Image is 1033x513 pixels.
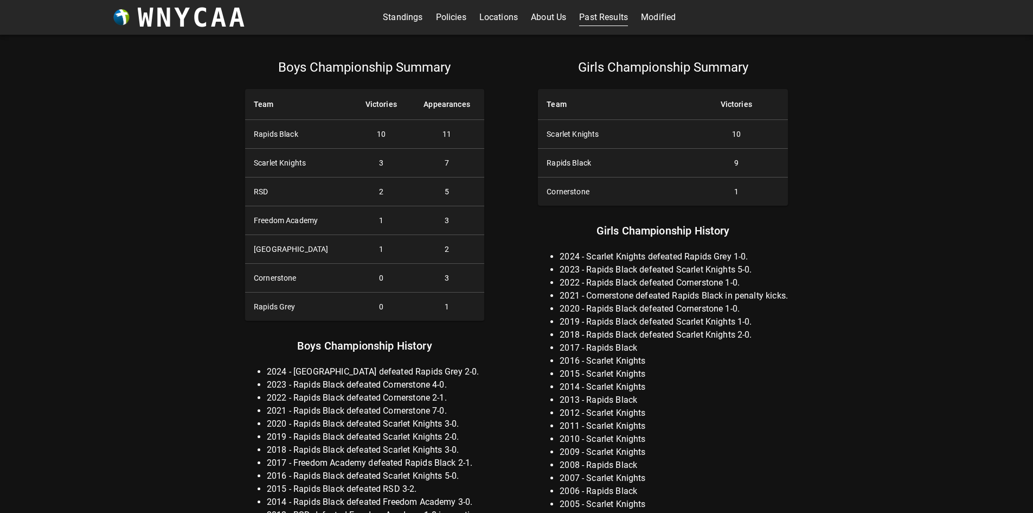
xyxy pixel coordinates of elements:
[560,498,788,511] li: 2005 - Scarlet Knights
[267,417,484,430] li: 2020 - Rapids Black defeated Scarlet Knights 3-0.
[409,293,484,321] td: 1
[436,9,466,26] a: Policies
[267,378,484,391] li: 2023 - Rapids Black defeated Cornerstone 4-0.
[245,89,352,120] th: Team
[560,433,788,446] li: 2010 - Scarlet Knights
[560,394,788,407] li: 2013 - Rapids Black
[538,222,788,239] p: Girls Championship History
[409,264,484,293] td: 3
[409,235,484,264] td: 2
[267,444,484,457] li: 2018 - Rapids Black defeated Scarlet Knights 3-0.
[560,354,788,368] li: 2016 - Scarlet Knights
[245,337,484,354] p: Boys Championship History
[409,149,484,178] td: 7
[685,120,788,149] td: 10
[538,120,684,149] th: Scarlet Knights
[560,276,788,289] li: 2022 - Rapids Black defeated Cornerstone 1-0.
[267,483,484,496] li: 2015 - Rapids Black defeated RSD 3-2.
[267,391,484,404] li: 2022 - Rapids Black defeated Cornerstone 2-1.
[245,149,352,178] th: Scarlet Knights
[245,235,352,264] th: [GEOGRAPHIC_DATA]
[560,250,788,263] li: 2024 - Scarlet Knights defeated Rapids Grey 1-0.
[560,328,788,341] li: 2018 - Rapids Black defeated Scarlet Knights 2-0.
[538,59,788,76] p: Girls Championship Summary
[352,120,409,149] td: 10
[245,178,352,206] th: RSD
[538,178,684,206] th: Cornerstone
[641,9,676,26] a: Modified
[113,9,130,26] img: wnycaaBall.png
[685,149,788,178] td: 9
[560,407,788,420] li: 2012 - Scarlet Knights
[579,9,628,26] a: Past Results
[267,404,484,417] li: 2021 - Rapids Black defeated Cornerstone 7-0.
[352,89,409,120] th: Victories
[538,149,684,178] th: Rapids Black
[685,178,788,206] td: 1
[245,293,352,321] th: Rapids Grey
[409,89,484,120] th: Appearances
[352,235,409,264] td: 1
[685,89,788,120] th: Victories
[560,446,788,459] li: 2009 - Scarlet Knights
[352,149,409,178] td: 3
[352,264,409,293] td: 0
[560,263,788,276] li: 2023 - Rapids Black defeated Scarlet Knights 5-0.
[560,341,788,354] li: 2017 - Rapids Black
[409,178,484,206] td: 5
[560,315,788,328] li: 2019 - Rapids Black defeated Scarlet Knights 1-0.
[538,89,684,120] th: Team
[267,430,484,444] li: 2019 - Rapids Black defeated Scarlet Knights 2-0.
[560,368,788,381] li: 2015 - Scarlet Knights
[479,9,518,26] a: Locations
[560,289,788,302] li: 2021 - Cornerstone defeated Rapids Black in penalty kicks.
[560,472,788,485] li: 2007 - Scarlet Knights
[560,485,788,498] li: 2006 - Rapids Black
[352,178,409,206] td: 2
[531,9,566,26] a: About Us
[383,9,422,26] a: Standings
[560,302,788,315] li: 2020 - Rapids Black defeated Cornerstone 1-0.
[409,206,484,235] td: 3
[560,381,788,394] li: 2014 - Scarlet Knights
[245,264,352,293] th: Cornerstone
[138,2,247,33] h3: WNYCAA
[560,459,788,472] li: 2008 - Rapids Black
[352,293,409,321] td: 0
[409,120,484,149] td: 11
[245,120,352,149] th: Rapids Black
[267,457,484,470] li: 2017 - Freedom Academy defeated Rapids Black 2-1.
[245,59,484,76] p: Boys Championship Summary
[245,206,352,235] th: Freedom Academy
[267,365,484,378] li: 2024 - [GEOGRAPHIC_DATA] defeated Rapids Grey 2-0.
[267,496,484,509] li: 2014 - Rapids Black defeated Freedom Academy 3-0.
[352,206,409,235] td: 1
[560,420,788,433] li: 2011 - Scarlet Knights
[267,470,484,483] li: 2016 - Rapids Black defeated Scarlet Knights 5-0.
